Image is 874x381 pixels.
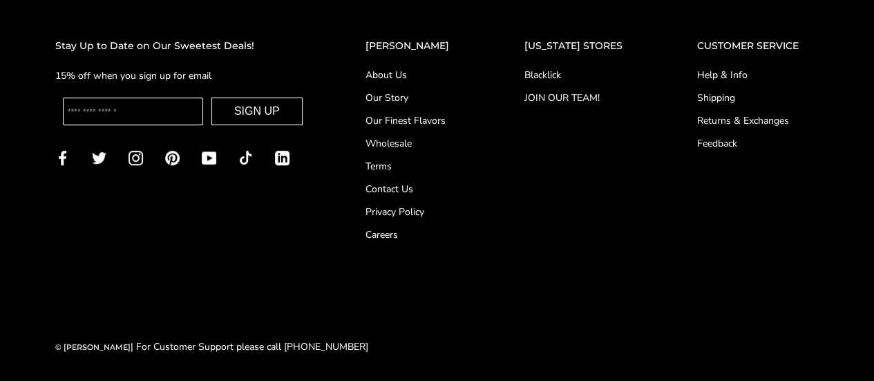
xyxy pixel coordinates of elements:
h2: CUSTOMER SERVICE [697,38,819,54]
a: Facebook [55,149,70,165]
a: Privacy Policy [365,205,469,219]
a: YouTube [202,149,216,165]
a: Careers [365,227,469,242]
h2: Stay Up to Date on Our Sweetest Deals! [55,38,310,54]
button: SIGN UP [211,97,303,125]
a: Pinterest [165,149,180,165]
a: TikTok [238,149,253,165]
input: Enter your email [63,97,203,125]
a: About Us [365,68,469,82]
a: © [PERSON_NAME] [55,342,131,352]
a: Contact Us [365,182,469,196]
a: Wholesale [365,136,469,151]
a: Shipping [697,91,819,105]
div: | For Customer Support please call [PHONE_NUMBER] [55,339,368,355]
p: 15% off when you sign up for email [55,68,310,84]
a: Our Story [365,91,469,105]
a: LinkedIn [275,149,289,165]
a: Feedback [697,136,819,151]
a: Twitter [92,149,106,165]
a: JOIN OUR TEAM! [524,91,642,105]
a: Instagram [129,149,143,165]
a: Our Finest Flavors [365,113,469,128]
a: Blacklick [524,68,642,82]
a: Help & Info [697,68,819,82]
h2: [US_STATE] STORES [524,38,642,54]
a: Returns & Exchanges [697,113,819,128]
a: Terms [365,159,469,174]
h2: [PERSON_NAME] [365,38,469,54]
